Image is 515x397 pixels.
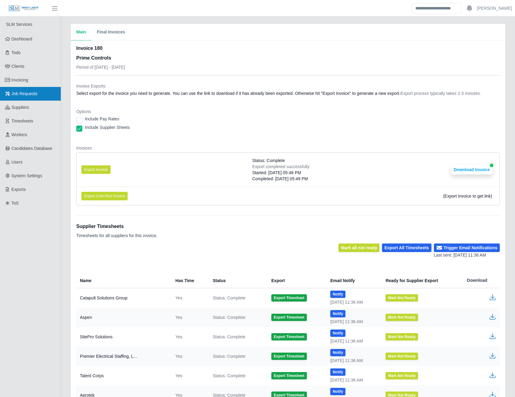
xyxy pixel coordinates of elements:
div: [DATE] 11:36 AM [330,319,376,325]
th: Has Time [170,273,208,288]
span: Export process typically takes 2-3 minutes. [400,91,481,96]
span: Candidates Database [12,146,53,151]
th: Ready for Supplier Export [381,273,462,288]
div: [DATE] 11:36 AM [330,338,376,344]
button: Mark Not Ready [386,294,418,302]
span: Todo [12,50,21,55]
span: Exports [12,187,26,192]
div: Export completed successfully [252,164,309,170]
button: Mark Not Ready [386,372,418,379]
span: Workers [12,132,27,137]
div: [DATE] 11:36 AM [330,377,376,383]
button: Mark all not ready [338,243,379,252]
td: Yes [170,308,208,327]
td: Yes [170,347,208,366]
button: Mark Not Ready [386,353,418,360]
td: Talent Corps [76,366,170,385]
span: Job Requests [12,91,38,96]
button: Mark Not Ready [386,314,418,321]
h1: Supplier Timesheets [76,223,157,230]
th: Status [208,273,266,288]
button: Export Cost-Plus Invoice [81,192,128,200]
button: Download Invoice [451,165,492,174]
button: Notify [330,349,345,356]
td: SitePro Solutions [76,327,170,347]
button: Export Timesheet [271,314,307,321]
span: Status: Complete [252,157,285,164]
span: ToS [12,201,19,205]
span: (Export Invoice to get link) [443,194,492,198]
span: Dashboard [12,36,33,41]
span: System Settings [12,173,42,178]
th: Email Notify [325,273,381,288]
dt: Invoices [76,145,500,151]
span: Timesheets [12,119,33,123]
td: Aspen [76,308,170,327]
a: Download Invoice [451,167,492,172]
button: Export Invoice [81,165,111,174]
th: Export [266,273,325,288]
button: Mark Not Ready [386,333,418,340]
span: Status: Complete [213,373,245,379]
label: Include Supplier Sheets [85,124,130,130]
div: Last sent: [DATE] 11:36 AM [434,252,500,258]
button: Notify [330,368,345,376]
span: Status: Complete [213,314,245,320]
img: SLM Logo [9,5,39,12]
p: Period of [DATE] - [DATE] [76,64,125,70]
div: Completed: [DATE] 05:49 PM [252,176,309,182]
a: [PERSON_NAME] [477,5,512,12]
td: Yes [170,366,208,385]
span: Suppliers [12,105,29,110]
h3: Prime Controls [76,54,125,62]
button: Export Timesheet [271,353,307,360]
h2: Invoice 180 [76,45,125,52]
span: Status: Complete [213,295,245,301]
td: Catapult Solutions Group [76,288,170,308]
span: Invoicing [12,78,28,82]
label: Include Pay Rates [85,116,119,122]
button: Main [71,24,91,40]
th: Name [76,273,170,288]
button: Notify [330,388,345,395]
span: Status: Complete [213,334,245,340]
div: Started: [DATE] 05:48 PM [252,170,309,176]
button: Export Timesheet [271,333,307,340]
button: Export Timesheet [271,294,307,302]
button: Export All Timesheets [382,243,431,252]
span: Users [12,160,23,164]
button: Export Timesheet [271,372,307,379]
span: SLM Services [6,22,32,27]
dd: Select export for the invoice you need to generate. You can use the link to download if it has al... [76,90,500,96]
button: Trigger Email Notifications [434,243,500,252]
p: Timesheets for all suppliers for this invoice. [76,233,157,239]
button: Final Invoices [91,24,131,40]
dt: Options [76,109,500,115]
div: [DATE] 11:36 AM [330,357,376,364]
button: Notify [330,330,345,337]
div: [DATE] 11:36 AM [330,299,376,305]
td: Premier Electrical Staffing, L... [76,347,170,366]
span: Status: Complete [213,353,245,359]
dt: Invoice Exports [76,83,500,89]
input: Search [411,3,462,14]
button: Notify [330,291,345,298]
th: Download [462,273,500,288]
span: Clients [12,64,25,69]
button: Notify [330,310,345,317]
td: Yes [170,288,208,308]
td: Yes [170,327,208,347]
